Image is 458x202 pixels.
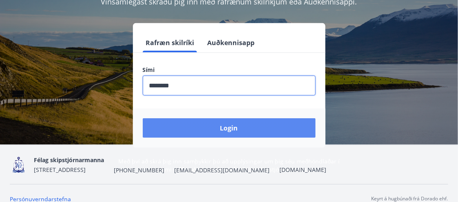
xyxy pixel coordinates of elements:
span: [PHONE_NUMBER] [114,166,164,174]
a: [DOMAIN_NAME] [279,166,326,174]
button: Auðkennisapp [204,33,258,52]
span: [STREET_ADDRESS] [34,166,86,174]
label: Sími [143,66,316,74]
span: [EMAIL_ADDRESS][DOMAIN_NAME] [174,166,270,174]
img: 4fX9JWmG4twATeQ1ej6n556Sc8UHidsvxQtc86h8.png [10,156,27,174]
span: Félag skipstjórnarmanna [34,156,104,164]
button: Rafræn skilríki [143,33,198,52]
button: Login [143,118,316,138]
